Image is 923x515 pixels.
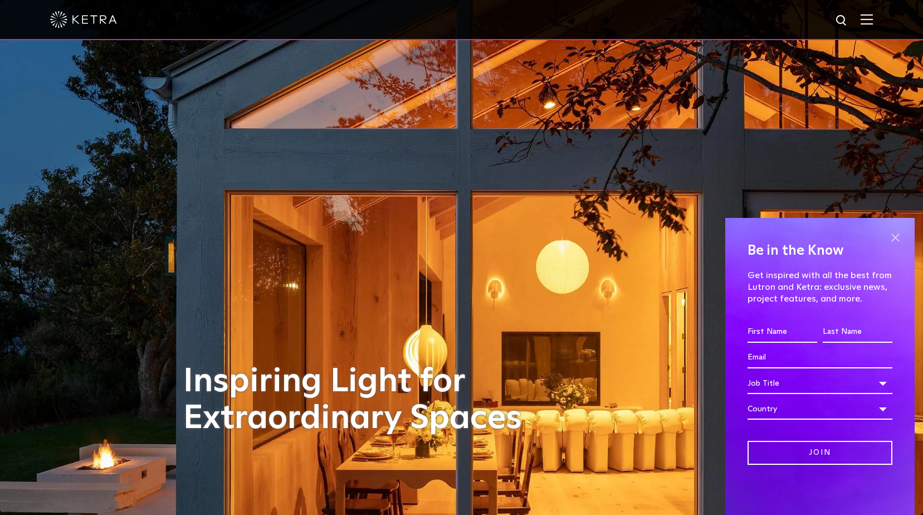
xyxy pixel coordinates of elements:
[748,441,892,465] input: Join
[183,363,545,437] h1: Inspiring Light for Extraordinary Spaces
[748,322,817,343] input: First Name
[748,240,892,261] h4: Be in the Know
[823,322,892,343] input: Last Name
[748,373,892,394] div: Job Title
[835,14,849,28] img: search icon
[748,399,892,420] div: Country
[748,347,892,368] input: Email
[748,270,892,304] p: Get inspired with all the best from Lutron and Ketra: exclusive news, project features, and more.
[861,14,873,25] img: Hamburger%20Nav.svg
[50,11,117,28] img: ketra-logo-2019-white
